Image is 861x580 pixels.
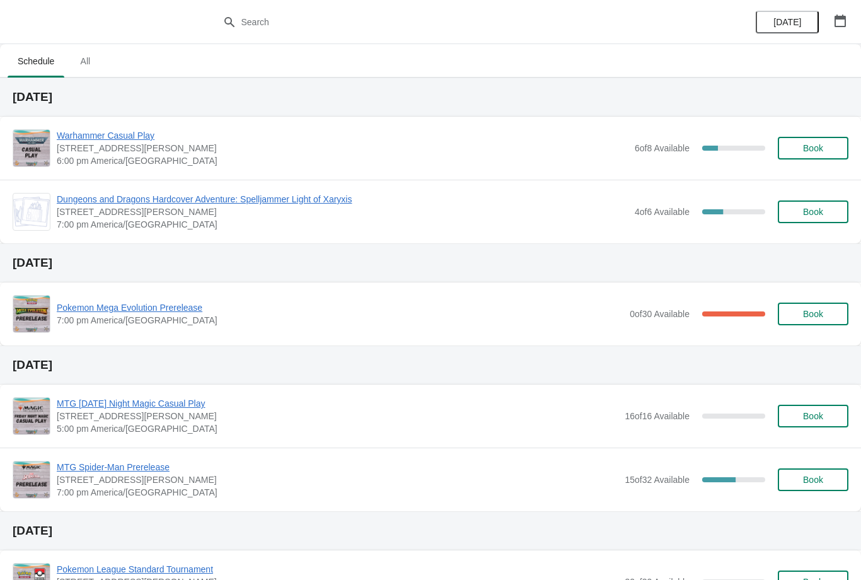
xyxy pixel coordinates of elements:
span: 15 of 32 Available [625,475,690,485]
span: [DATE] [773,17,801,27]
span: [STREET_ADDRESS][PERSON_NAME] [57,142,628,154]
span: Warhammer Casual Play [57,129,628,142]
button: Book [778,137,848,159]
img: MTG Spider-Man Prerelease | 2040 Louetta Rd Ste I Spring, TX 77388 | 7:00 pm America/Chicago [13,461,50,498]
h2: [DATE] [13,525,848,537]
span: [STREET_ADDRESS][PERSON_NAME] [57,410,618,422]
h2: [DATE] [13,257,848,269]
span: Pokemon League Standard Tournament [57,563,618,576]
span: 7:00 pm America/[GEOGRAPHIC_DATA] [57,218,628,231]
span: 7:00 pm America/[GEOGRAPHIC_DATA] [57,314,623,327]
span: All [69,50,101,72]
span: Dungeons and Dragons Hardcover Adventure: Spelljammer Light of Xaryxis [57,193,628,206]
h2: [DATE] [13,91,848,103]
span: Book [803,309,823,319]
img: Dungeons and Dragons Hardcover Adventure: Spelljammer Light of Xaryxis | 2040 Louetta Rd Ste I Sp... [13,197,50,227]
img: Pokemon Mega Evolution Prerelease | | 7:00 pm America/Chicago [13,296,50,332]
span: Book [803,411,823,421]
span: 16 of 16 Available [625,411,690,421]
span: Schedule [8,50,64,72]
input: Search [241,11,646,33]
span: 5:00 pm America/[GEOGRAPHIC_DATA] [57,422,618,435]
button: Book [778,200,848,223]
span: Book [803,207,823,217]
span: [STREET_ADDRESS][PERSON_NAME] [57,473,618,486]
span: MTG Spider-Man Prerelease [57,461,618,473]
span: 6 of 8 Available [635,143,690,153]
span: 7:00 pm America/[GEOGRAPHIC_DATA] [57,486,618,499]
span: MTG [DATE] Night Magic Casual Play [57,397,618,410]
span: 4 of 6 Available [635,207,690,217]
span: Book [803,143,823,153]
span: Pokemon Mega Evolution Prerelease [57,301,623,314]
button: [DATE] [756,11,819,33]
span: 6:00 pm America/[GEOGRAPHIC_DATA] [57,154,628,167]
button: Book [778,468,848,491]
span: 0 of 30 Available [630,309,690,319]
img: Warhammer Casual Play | 2040 Louetta Rd Ste I Spring, TX 77388 | 6:00 pm America/Chicago [13,130,50,166]
h2: [DATE] [13,359,848,371]
img: MTG Friday Night Magic Casual Play | 2040 Louetta Rd Ste I Spring, TX 77388 | 5:00 pm America/Chi... [13,398,50,434]
button: Book [778,405,848,427]
span: Book [803,475,823,485]
span: [STREET_ADDRESS][PERSON_NAME] [57,206,628,218]
button: Book [778,303,848,325]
